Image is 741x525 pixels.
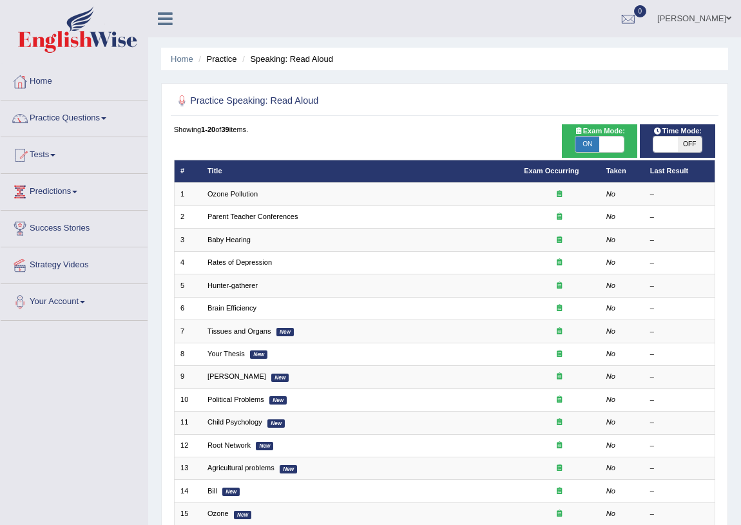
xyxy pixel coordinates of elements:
[650,486,709,497] div: –
[524,395,594,405] div: Exam occurring question
[524,327,594,337] div: Exam occurring question
[207,418,262,426] a: Child Psychology
[650,212,709,222] div: –
[606,487,615,495] em: No
[207,190,258,198] a: Ozone Pollution
[207,282,258,289] a: Hunter-gatherer
[524,486,594,497] div: Exam occurring question
[650,258,709,268] div: –
[650,281,709,291] div: –
[250,350,267,359] em: New
[650,463,709,473] div: –
[256,442,273,450] em: New
[174,343,202,365] td: 8
[267,419,285,428] em: New
[606,510,615,517] em: No
[1,64,148,96] a: Home
[650,349,709,359] div: –
[207,213,298,220] a: Parent Teacher Conferences
[207,464,274,472] a: Agricultural problems
[524,258,594,268] div: Exam occurring question
[1,100,148,133] a: Practice Questions
[174,93,510,110] h2: Practice Speaking: Read Aloud
[524,189,594,200] div: Exam occurring question
[174,320,202,343] td: 7
[650,417,709,428] div: –
[606,213,615,220] em: No
[650,441,709,451] div: –
[202,160,518,182] th: Title
[524,281,594,291] div: Exam occurring question
[174,297,202,320] td: 6
[207,510,229,517] a: Ozone
[271,374,289,382] em: New
[644,160,715,182] th: Last Result
[221,126,229,133] b: 39
[1,137,148,169] a: Tests
[524,167,579,175] a: Exam Occurring
[524,303,594,314] div: Exam occurring question
[174,388,202,411] td: 10
[207,396,264,403] a: Political Problems
[650,327,709,337] div: –
[606,464,615,472] em: No
[207,258,272,266] a: Rates of Depression
[171,54,193,64] a: Home
[650,395,709,405] div: –
[524,372,594,382] div: Exam occurring question
[524,417,594,428] div: Exam occurring question
[606,190,615,198] em: No
[650,189,709,200] div: –
[174,160,202,182] th: #
[207,372,266,380] a: [PERSON_NAME]
[174,183,202,205] td: 1
[1,284,148,316] a: Your Account
[606,441,615,449] em: No
[207,327,271,335] a: Tissues and Organs
[174,205,202,228] td: 2
[174,502,202,525] td: 15
[606,350,615,358] em: No
[195,53,236,65] li: Practice
[606,396,615,403] em: No
[524,509,594,519] div: Exam occurring question
[524,235,594,245] div: Exam occurring question
[650,235,709,245] div: –
[650,303,709,314] div: –
[174,124,716,135] div: Showing of items.
[222,488,240,496] em: New
[174,251,202,274] td: 4
[1,247,148,280] a: Strategy Videos
[562,124,638,158] div: Show exams occurring in exams
[207,304,256,312] a: Brain Efficiency
[174,480,202,502] td: 14
[234,511,251,519] em: New
[575,137,599,152] span: ON
[600,160,644,182] th: Taken
[524,349,594,359] div: Exam occurring question
[634,5,647,17] span: 0
[174,229,202,251] td: 3
[207,487,217,495] a: Bill
[280,465,297,473] em: New
[174,366,202,388] td: 9
[1,174,148,206] a: Predictions
[207,236,251,243] a: Baby Hearing
[276,328,294,336] em: New
[174,274,202,297] td: 5
[524,441,594,451] div: Exam occurring question
[606,282,615,289] em: No
[649,126,706,137] span: Time Mode:
[174,434,202,457] td: 12
[269,396,287,405] em: New
[201,126,215,133] b: 1-20
[207,350,245,358] a: Your Thesis
[606,327,615,335] em: No
[174,457,202,480] td: 13
[570,126,629,137] span: Exam Mode:
[606,236,615,243] em: No
[1,211,148,243] a: Success Stories
[606,418,615,426] em: No
[650,372,709,382] div: –
[524,212,594,222] div: Exam occurring question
